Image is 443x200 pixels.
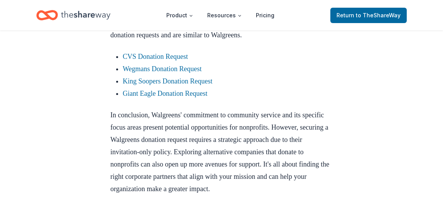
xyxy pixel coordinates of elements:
a: Home [36,6,110,24]
a: Returnto TheShareWay [330,8,407,23]
span: to TheShareWay [356,12,401,18]
button: Resources [201,8,248,23]
a: Wegmans Donation Request [123,65,202,73]
p: In conclusion, Walgreens' commitment to community service and its specific focus areas present po... [110,109,333,195]
a: King Soopers Donation Request [123,77,212,85]
span: Return [336,11,401,20]
button: Product [160,8,200,23]
nav: Main [160,6,281,24]
a: Pricing [250,8,281,23]
a: Giant Eagle Donation Request [123,90,207,97]
a: CVS Donation Request [123,53,188,60]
